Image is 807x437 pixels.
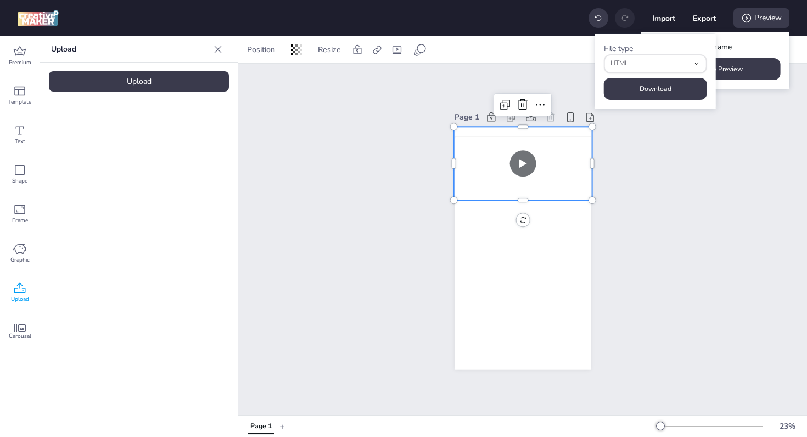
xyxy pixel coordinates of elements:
span: Carousel [9,332,31,340]
span: Text [15,137,25,146]
span: Frame [12,216,28,225]
span: Upload [11,295,29,304]
span: Template [8,98,31,106]
span: Premium [9,58,31,67]
div: Page 1 [455,111,479,123]
div: Tabs [243,417,279,436]
label: File type [604,43,633,54]
div: Page 1 [250,422,272,432]
p: Upload [51,36,209,63]
span: HTML [610,59,688,69]
div: Preview [733,8,789,28]
span: Position [245,44,277,55]
span: With mobile frame [665,41,732,53]
span: Shape [12,177,27,185]
span: Graphic [10,256,30,264]
button: Export [693,7,716,30]
button: Generate Preview [650,58,781,80]
button: fileType [604,54,707,73]
button: + [279,417,285,436]
div: Upload [49,71,229,92]
button: Import [652,7,675,30]
img: logo Creative Maker [18,10,59,26]
span: Resize [316,44,343,55]
button: Download [604,78,707,100]
div: 23 % [774,421,800,432]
